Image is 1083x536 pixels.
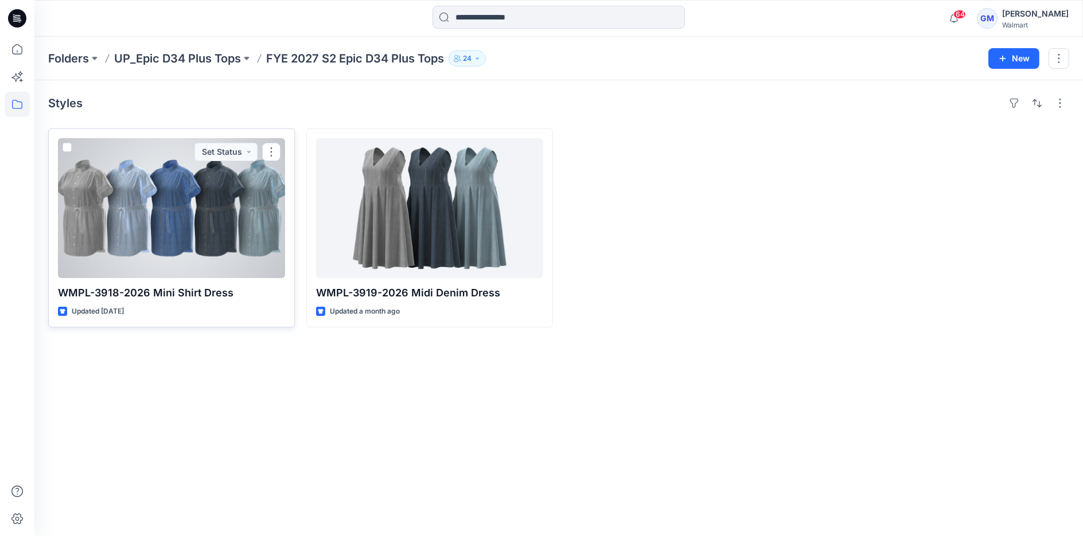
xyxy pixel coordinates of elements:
p: FYE 2027 S2 Epic D34 Plus Tops [266,50,444,66]
a: WMPL-3918-2026 Mini Shirt Dress [58,138,285,278]
button: 24 [449,50,486,66]
span: 64 [953,10,966,19]
div: [PERSON_NAME] [1002,7,1069,21]
div: GM [977,8,998,29]
p: Updated [DATE] [72,306,124,318]
p: 24 [463,52,472,65]
p: Updated a month ago [330,306,400,318]
a: UP_Epic D34 Plus Tops [114,50,241,66]
button: New [988,48,1039,69]
p: WMPL-3918-2026 Mini Shirt Dress [58,285,285,301]
p: WMPL-3919-2026 Midi Denim Dress [316,285,543,301]
h4: Styles [48,96,83,110]
div: Walmart [1002,21,1069,29]
a: WMPL-3919-2026 Midi Denim Dress [316,138,543,278]
a: Folders [48,50,89,66]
